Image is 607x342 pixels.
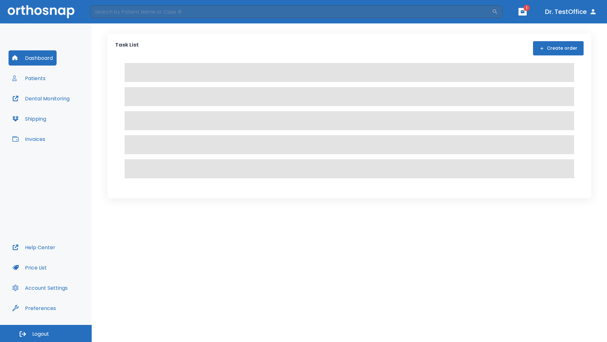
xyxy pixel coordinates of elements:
button: Patients [9,71,49,86]
button: Help Center [9,240,59,255]
img: Orthosnap [8,5,75,18]
button: Preferences [9,301,60,316]
button: Invoices [9,131,49,147]
button: Price List [9,260,51,275]
span: Logout [32,331,49,338]
button: Dashboard [9,50,57,66]
input: Search by Patient Name or Case # [90,5,492,18]
button: Account Settings [9,280,71,295]
button: Shipping [9,111,50,126]
span: 1 [524,5,530,11]
button: Dr. TestOffice [543,6,599,17]
button: Dental Monitoring [9,91,73,106]
p: Task List [115,41,139,55]
button: Create order [533,41,584,55]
